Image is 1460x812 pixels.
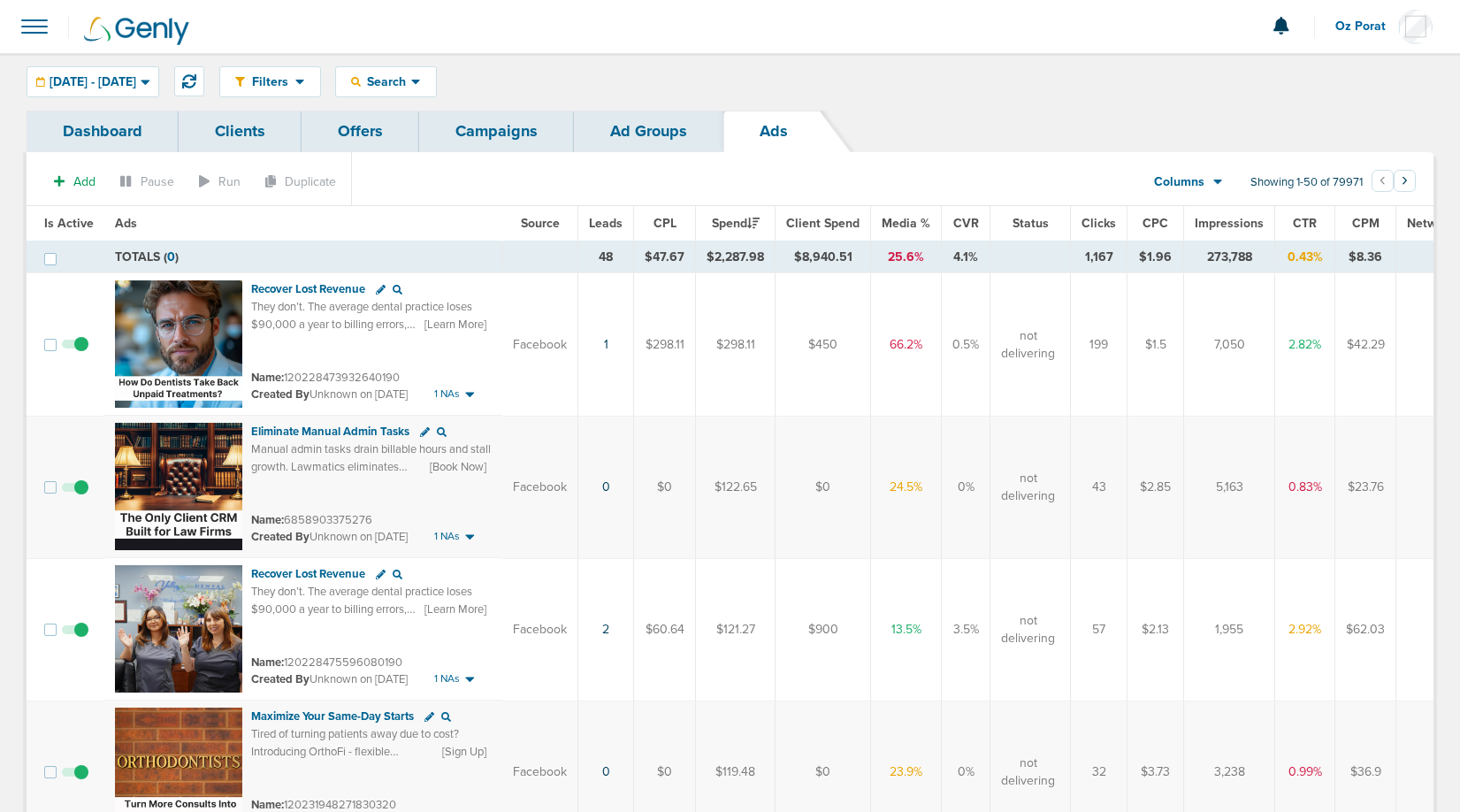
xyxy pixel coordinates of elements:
td: Facebook [502,416,578,558]
span: Maximize Your Same-Day Starts [251,709,414,724]
td: $2.13 [1127,558,1184,701]
span: Status [1013,216,1049,231]
td: Facebook [502,273,578,417]
span: Name: [251,513,284,527]
span: [Learn More] [424,601,486,617]
span: Created By [251,387,310,402]
span: CPC [1143,216,1168,231]
td: 24.5% [871,416,942,558]
ul: Pagination [1372,172,1416,194]
td: 66.2% [871,273,942,417]
span: not delivering [1001,612,1055,647]
td: 1,167 [1071,241,1127,273]
a: 0 [602,479,610,494]
td: 3.5% [942,558,990,701]
span: Eliminate Manual Admin Tasks [251,425,409,439]
span: They don’t. The average dental practice loses $90,000 a year to billing errors, missed payments, ... [251,585,485,738]
span: Showing 1-50 of 79971 [1250,175,1363,190]
span: Name: [251,371,284,385]
span: [DATE] - [DATE] [50,76,136,88]
span: Add [73,174,96,189]
td: $1.96 [1127,241,1184,273]
span: Is Active [44,216,94,231]
td: $121.27 [696,558,776,701]
td: 0.5% [942,273,990,417]
button: Go to next page [1394,170,1416,192]
span: Leads [589,216,623,231]
td: $122.65 [696,416,776,558]
td: 1,955 [1184,558,1275,701]
span: Search [361,74,411,89]
a: 1 [604,337,608,352]
span: 1 NAs [434,387,460,402]
span: Created By [251,530,310,544]
td: 13.5% [871,558,942,701]
span: CPM [1352,216,1380,231]
td: $2.85 [1127,416,1184,558]
span: Manual admin tasks drain billable hours and stall growth. Lawmatics eliminates the busywork by au... [251,442,491,525]
small: Unknown on [DATE] [251,671,408,687]
td: 48 [578,241,634,273]
td: $900 [776,558,871,701]
span: not delivering [1001,755,1055,789]
small: Unknown on [DATE] [251,387,408,402]
span: Name: [251,655,284,670]
td: $62.03 [1335,558,1396,701]
span: 1 NAs [434,529,460,544]
span: Client Spend [786,216,860,231]
td: $1.5 [1127,273,1184,417]
img: Ad image [115,565,242,693]
a: Ad Groups [574,111,723,152]
span: Name: [251,798,284,812]
span: Clicks [1082,216,1116,231]
td: 2.82% [1275,273,1335,417]
a: Ads [723,111,824,152]
td: Facebook [502,558,578,701]
td: $450 [776,273,871,417]
td: 4.1% [942,241,990,273]
button: Add [44,169,105,195]
img: Ad image [115,423,242,550]
span: Media % [882,216,930,231]
td: 0% [942,416,990,558]
span: Created By [251,672,310,686]
td: TOTALS ( ) [104,241,502,273]
span: not delivering [1001,327,1055,362]
td: 0.83% [1275,416,1335,558]
td: 57 [1071,558,1127,701]
span: 0 [167,249,175,264]
img: Ad image [115,280,242,408]
img: Genly [84,17,189,45]
a: Offers [302,111,419,152]
a: Clients [179,111,302,152]
td: $42.29 [1335,273,1396,417]
small: 120228475596080190 [251,655,402,670]
span: 1 NAs [434,671,460,686]
a: Dashboard [27,111,179,152]
td: $0 [634,416,696,558]
span: Filters [245,74,295,89]
td: 43 [1071,416,1127,558]
span: Recover Lost Revenue [251,282,365,296]
span: [Sign Up] [442,744,486,760]
small: 120231948271830320 [251,798,396,812]
td: 199 [1071,273,1127,417]
td: $47.67 [634,241,696,273]
span: CPL [654,216,676,231]
span: Recover Lost Revenue [251,567,365,581]
td: 0.43% [1275,241,1335,273]
a: Campaigns [419,111,574,152]
span: Ads [115,216,137,231]
span: [Learn More] [424,317,486,333]
small: 120228473932640190 [251,371,400,385]
a: 0 [602,764,610,779]
a: 2 [602,622,609,637]
td: 5,163 [1184,416,1275,558]
span: Oz Porat [1335,20,1398,33]
span: CVR [953,216,979,231]
td: 273,788 [1184,241,1275,273]
span: [Book Now] [430,459,486,475]
td: 2.92% [1275,558,1335,701]
td: 25.6% [871,241,942,273]
td: $8.36 [1335,241,1396,273]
